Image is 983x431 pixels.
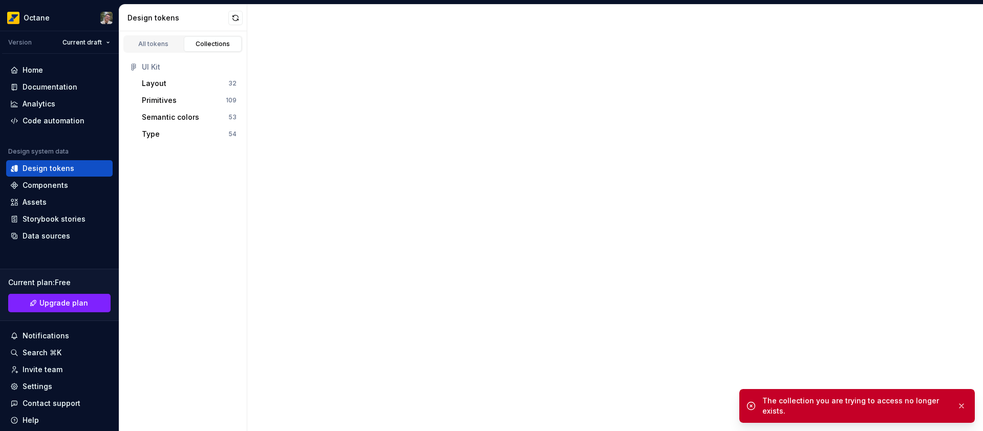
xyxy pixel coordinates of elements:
div: Search ⌘K [23,348,61,358]
div: Contact support [23,398,80,408]
div: All tokens [128,40,179,48]
div: Help [23,415,39,425]
a: Invite team [6,361,113,378]
div: Settings [23,381,52,392]
button: OctaneTiago [2,7,117,29]
a: Assets [6,194,113,210]
div: Layout [142,78,166,89]
button: Primitives109 [138,92,241,109]
div: 53 [228,113,237,121]
span: Upgrade plan [39,298,88,308]
div: Invite team [23,364,62,375]
button: Contact support [6,395,113,412]
div: Current plan : Free [8,277,111,288]
button: Layout32 [138,75,241,92]
div: Octane [24,13,50,23]
div: 109 [226,96,237,104]
button: Notifications [6,328,113,344]
a: Code automation [6,113,113,129]
button: Help [6,412,113,428]
span: Current draft [62,38,102,47]
button: Semantic colors53 [138,109,241,125]
div: UI Kit [142,62,237,72]
img: e8093afa-4b23-4413-bf51-00cde92dbd3f.png [7,12,19,24]
a: Upgrade plan [8,294,111,312]
div: Home [23,65,43,75]
div: Assets [23,197,47,207]
div: Primitives [142,95,177,105]
div: Components [23,180,68,190]
a: Data sources [6,228,113,244]
button: Current draft [58,35,115,50]
div: 54 [228,130,237,138]
div: Version [8,38,32,47]
div: Notifications [23,331,69,341]
button: Search ⌘K [6,344,113,361]
a: Analytics [6,96,113,112]
a: Home [6,62,113,78]
a: Documentation [6,79,113,95]
div: Code automation [23,116,84,126]
div: Design tokens [127,13,228,23]
button: Type54 [138,126,241,142]
div: 32 [228,79,237,88]
div: Design system data [8,147,69,156]
div: Storybook stories [23,214,86,224]
div: Semantic colors [142,112,199,122]
a: Components [6,177,113,193]
div: Documentation [23,82,77,92]
a: Settings [6,378,113,395]
a: Storybook stories [6,211,113,227]
div: Type [142,129,160,139]
div: Collections [187,40,239,48]
div: The collection you are trying to access no longer exists. [762,396,949,416]
div: Analytics [23,99,55,109]
div: Data sources [23,231,70,241]
div: Design tokens [23,163,74,174]
img: Tiago [100,12,113,24]
a: Design tokens [6,160,113,177]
